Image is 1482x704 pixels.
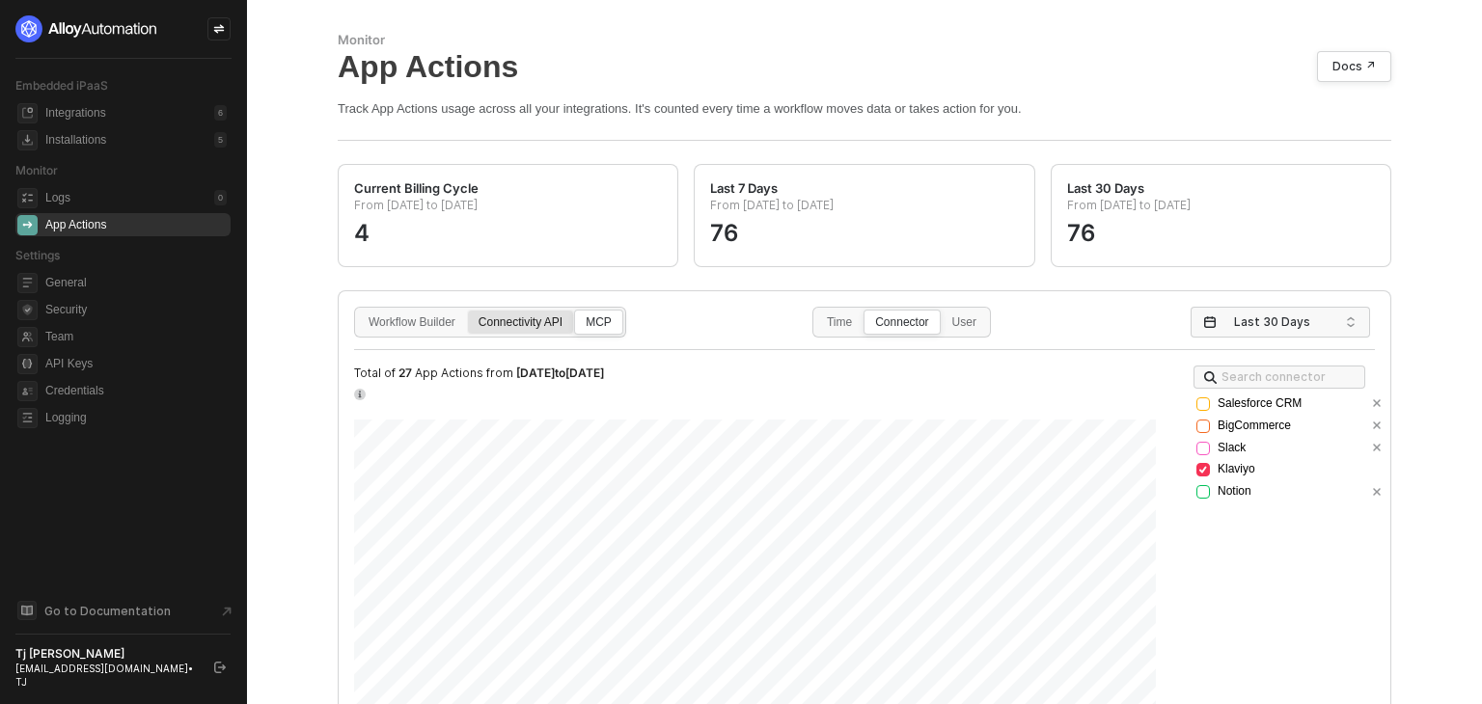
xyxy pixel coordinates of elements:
span: icon-close-small [1371,486,1383,498]
span: installations [17,130,38,150]
div: MCP [575,316,622,347]
div: Logs [45,190,70,206]
span: Salesforce CRM [1218,394,1302,413]
span: icon-close-small [1371,420,1383,431]
div: 76 [1067,207,1375,238]
span: Slack [1218,439,1246,457]
div: Connectivity API [468,316,573,347]
img: icon-info [354,389,366,400]
span: icon-close-small [1371,442,1383,453]
p: From [DATE] to [DATE] [1067,198,1375,221]
div: 0 [214,190,227,205]
span: icon-logs [17,188,38,208]
span: Monitor [15,163,58,177]
a: logo [15,15,231,42]
div: Workflow Builder [358,316,466,347]
span: api-key [17,354,38,374]
span: credentials [17,381,38,401]
div: App Actions [45,217,106,233]
p: From [DATE] to [DATE] [710,198,1018,221]
span: Embedded iPaaS [15,78,108,93]
div: Current Billing Cycle [354,180,479,197]
span: Notion [1218,482,1251,501]
div: Tj [PERSON_NAME] [15,646,197,662]
span: documentation [17,601,37,620]
a: Docs ↗ [1317,51,1391,82]
span: Team [45,325,227,348]
div: 76 [710,207,1018,238]
span: [DATE] to [DATE] [516,366,604,380]
div: Monitor [338,32,1391,48]
span: Credentials [45,379,227,402]
span: 27 [398,366,412,380]
div: Connector [864,316,939,347]
div: Docs ↗ [1332,59,1376,74]
span: security [17,300,38,320]
div: User [942,316,987,347]
div: Last 30 Days [1067,180,1144,197]
span: team [17,327,38,347]
div: [EMAIL_ADDRESS][DOMAIN_NAME] • TJ [15,662,197,689]
div: 4 [354,207,662,238]
span: General [45,271,227,294]
span: integrations [17,103,38,123]
span: Logging [45,406,227,429]
img: logo [15,15,158,42]
div: 6 [214,105,227,121]
p: From [DATE] to [DATE] [354,198,662,221]
span: Go to Documentation [44,603,171,619]
span: logging [17,408,38,428]
span: Security [45,298,227,321]
span: logout [214,662,226,673]
span: Settings [15,248,60,262]
span: API Keys [45,352,227,375]
span: general [17,273,38,293]
div: 5 [214,132,227,148]
div: Integrations [45,105,106,122]
div: Installations [45,132,106,149]
span: icon-close-small [1371,397,1383,409]
a: Knowledge Base [15,599,232,622]
div: Time [816,316,863,347]
span: icon-app-actions [17,215,38,235]
span: Last 30 Days [1234,308,1334,337]
div: Track App Actions usage across all your integrations. It's counted every time a workflow moves da... [338,100,1391,117]
span: Klaviyo [1218,460,1255,478]
div: Total of App Actions from [354,366,1156,381]
div: Last 7 Days [710,180,778,197]
div: App Actions [338,48,1391,85]
span: BigCommerce [1218,417,1291,435]
span: document-arrow [217,602,236,621]
span: icon-swap [213,23,225,35]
